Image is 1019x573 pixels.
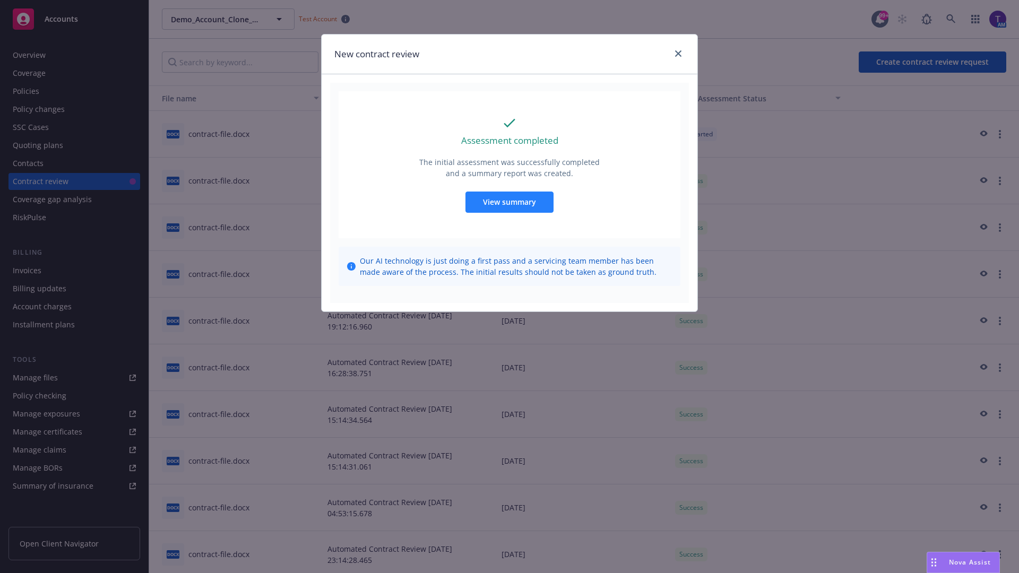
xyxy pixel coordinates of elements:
span: Nova Assist [949,558,991,567]
span: View summary [483,197,536,207]
p: The initial assessment was successfully completed and a summary report was created. [418,157,601,179]
a: close [672,47,685,60]
h1: New contract review [334,47,419,61]
span: Our AI technology is just doing a first pass and a servicing team member has been made aware of t... [360,255,672,277]
button: Nova Assist [927,552,1000,573]
p: Assessment completed [461,134,558,147]
div: Drag to move [927,552,940,572]
button: View summary [465,192,554,213]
